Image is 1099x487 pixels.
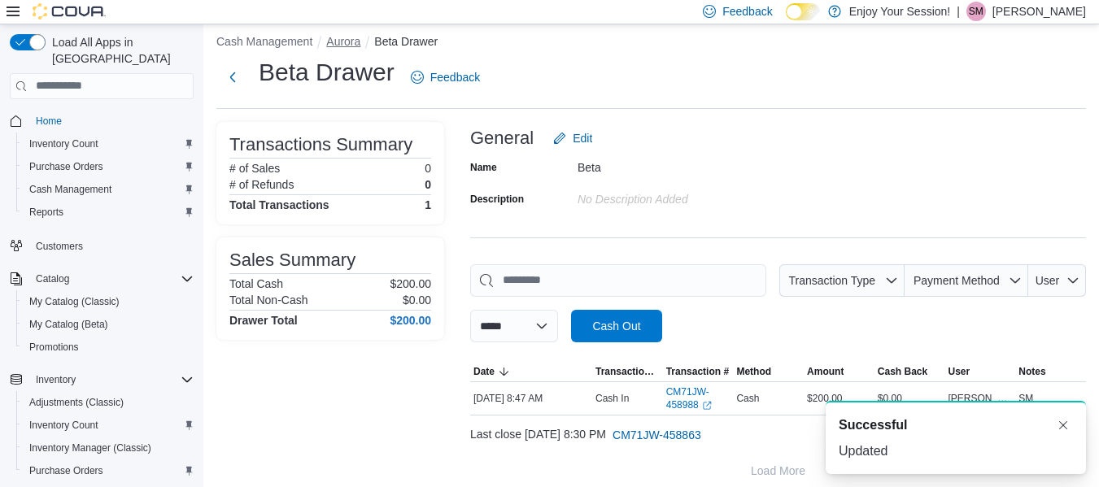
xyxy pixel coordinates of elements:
h3: General [470,128,534,148]
div: Samantha Moore [966,2,986,21]
a: Home [29,111,68,131]
span: Inventory Count [23,415,194,435]
button: Inventory [29,370,82,389]
button: Edit [547,122,599,154]
button: Transaction # [663,362,734,381]
button: Method [733,362,804,381]
span: Load More [751,463,805,479]
span: Adjustments (Classic) [29,396,124,409]
p: $0.00 [403,294,431,307]
a: Purchase Orders [23,157,110,176]
button: Next [216,61,249,93]
span: Date [473,365,495,378]
span: Purchase Orders [29,464,103,477]
span: Promotions [29,341,79,354]
div: Notification [839,415,1073,435]
h4: 1 [425,198,431,211]
button: Purchase Orders [16,155,200,178]
button: My Catalog (Classic) [16,290,200,313]
h1: Beta Drawer [259,56,395,89]
button: Transaction Type [779,264,905,297]
span: Successful [839,415,907,435]
button: Dismiss toast [1053,415,1073,435]
button: Cash Out [571,310,662,342]
a: Feedback [404,61,486,93]
button: Cash Management [216,35,312,48]
a: Inventory Count [23,415,105,435]
span: Transaction Type [595,365,660,378]
a: Promotions [23,337,85,357]
span: Home [29,111,194,131]
span: Transaction Type [788,274,875,287]
button: Inventory Manager (Classic) [16,437,200,459]
span: Load All Apps in [GEOGRAPHIC_DATA] [46,34,194,67]
span: Catalog [29,269,194,289]
span: Cash Management [23,180,194,199]
span: Customers [36,240,83,253]
h6: # of Sales [229,162,280,175]
div: No Description added [578,186,796,206]
button: Aurora [326,35,360,48]
h6: Total Non-Cash [229,294,308,307]
button: Notes [1015,362,1086,381]
button: Date [470,362,592,381]
span: Feedback [430,69,480,85]
a: Customers [29,237,89,256]
a: CM71JW-458988External link [666,385,730,411]
div: Last close [DATE] 8:30 PM [470,419,1086,451]
span: User [1036,274,1060,287]
button: Catalog [3,267,200,290]
span: CM71JW-458863 [613,427,701,443]
span: Inventory Count [29,419,98,432]
span: Reports [23,202,194,222]
span: Home [36,115,62,128]
p: 0 [425,162,431,175]
button: Load More [470,454,1086,487]
span: Purchase Orders [29,160,103,173]
button: Inventory Count [16,133,200,155]
p: Cash In [595,392,629,405]
span: Inventory [29,370,194,389]
a: My Catalog (Beta) [23,315,115,334]
svg: External link [702,401,712,411]
button: Amount [804,362,874,381]
button: Payment Method [905,264,1028,297]
button: Customers [3,233,200,257]
span: Amount [807,365,844,378]
h3: Transactions Summary [229,135,412,154]
input: This is a search bar. As you type, the results lower in the page will automatically filter. [470,264,766,297]
span: User [949,365,970,378]
button: Reports [16,201,200,224]
span: Inventory Count [29,137,98,150]
span: Inventory [36,373,76,386]
button: Transaction Type [592,362,663,381]
span: Transaction # [666,365,729,378]
span: Inventory Count [23,134,194,154]
input: Dark Mode [786,3,820,20]
label: Description [470,193,524,206]
span: Feedback [722,3,772,20]
p: Enjoy Your Session! [849,2,951,21]
span: Method [736,365,771,378]
button: Beta Drawer [374,35,438,48]
div: [DATE] 8:47 AM [470,389,592,408]
span: Cash Management [29,183,111,196]
button: Purchase Orders [16,459,200,482]
div: Beta [578,154,796,174]
span: Cash Back [878,365,927,378]
button: Adjustments (Classic) [16,391,200,414]
button: Inventory Count [16,414,200,437]
a: Purchase Orders [23,461,110,480]
h4: $200.00 [390,314,431,327]
span: Reports [29,206,63,219]
button: User [945,362,1016,381]
span: My Catalog (Classic) [23,292,194,311]
h6: # of Refunds [229,178,294,191]
span: Cash [736,392,759,405]
span: Customers [29,235,194,255]
nav: An example of EuiBreadcrumbs [216,33,1086,53]
button: Home [3,109,200,133]
span: My Catalog (Beta) [29,318,108,331]
p: $200.00 [390,277,431,290]
span: Purchase Orders [23,461,194,480]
